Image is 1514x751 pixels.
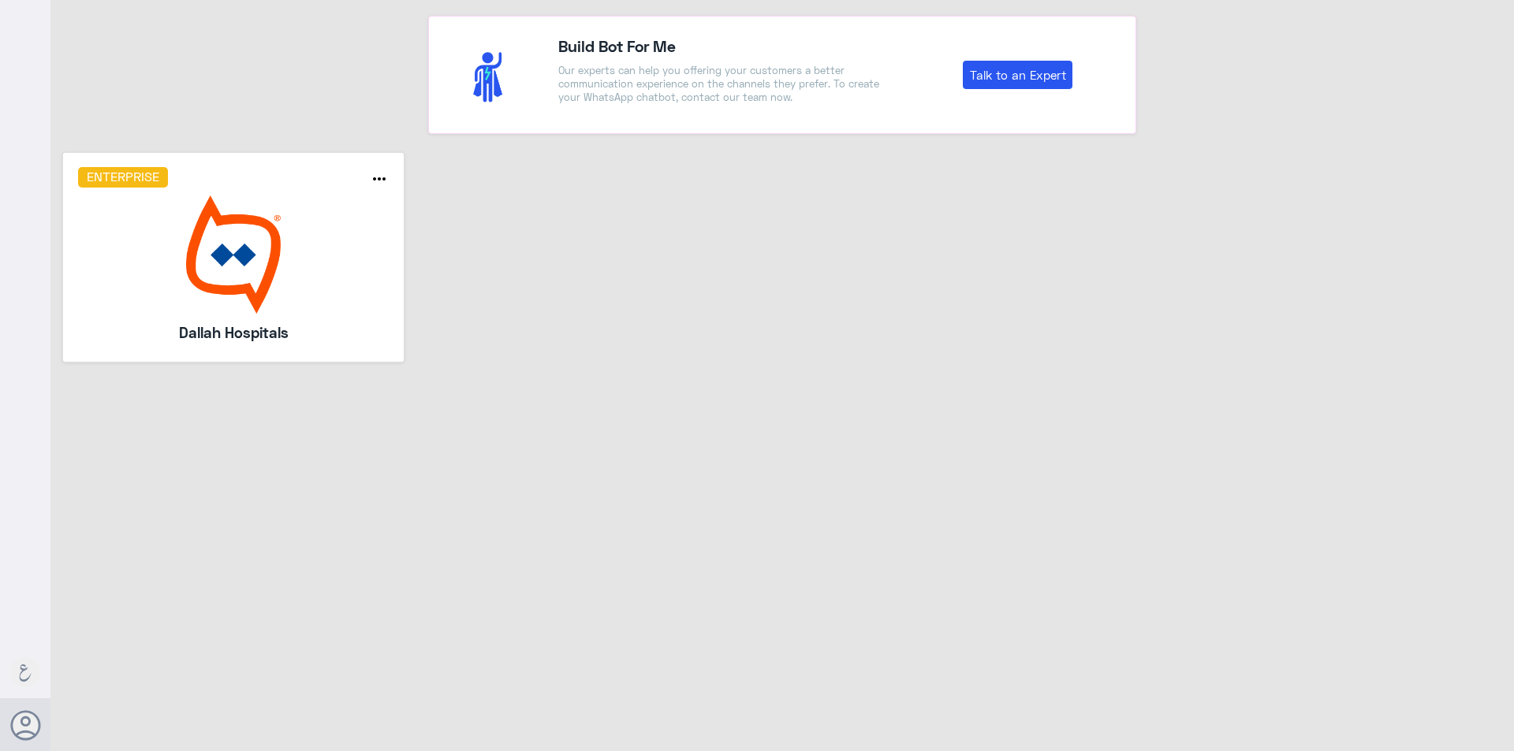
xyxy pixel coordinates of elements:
[370,169,389,188] i: more_horiz
[558,64,888,104] p: Our experts can help you offering your customers a better communication experience on the channel...
[963,61,1072,89] a: Talk to an Expert
[10,710,40,740] button: Avatar
[558,34,888,58] h4: Build Bot For Me
[370,169,389,192] button: more_horiz
[78,167,169,188] h6: Enterprise
[120,322,347,344] h5: Dallah Hospitals
[78,195,390,314] img: bot image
